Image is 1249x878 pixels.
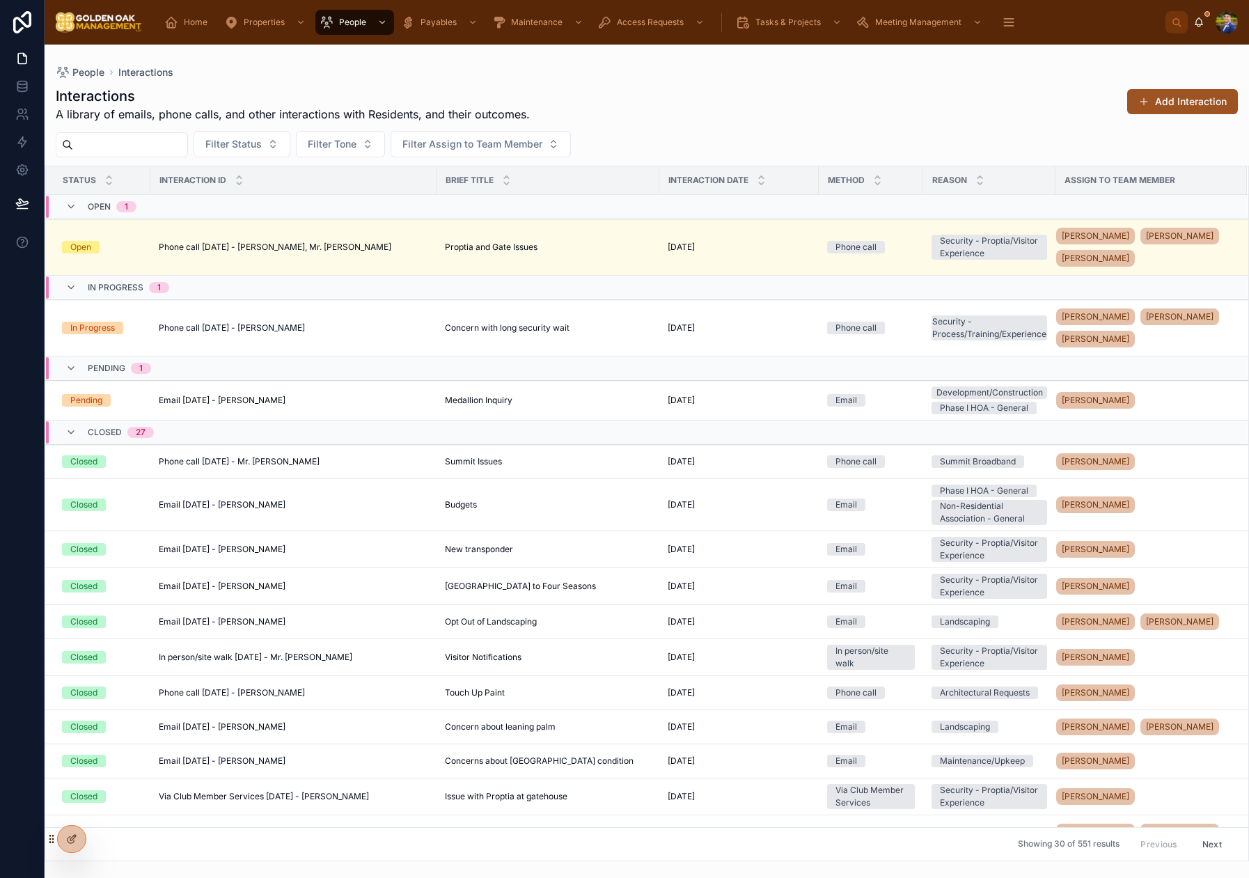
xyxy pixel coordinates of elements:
[1056,649,1135,666] a: [PERSON_NAME]
[1146,826,1213,838] span: [PERSON_NAME]
[668,456,810,467] a: [DATE]
[932,574,1047,599] a: Security - Proptia/Visitor Experience
[827,616,915,628] a: Email
[940,645,1039,670] div: Security - Proptia/Visitor Experience
[827,455,915,468] a: Phone call
[932,721,1047,733] a: Landscaping
[1140,228,1219,244] a: [PERSON_NAME]
[159,499,428,510] a: Email [DATE] - [PERSON_NAME]
[70,616,97,628] div: Closed
[159,721,428,732] a: Email [DATE] - [PERSON_NAME]
[668,499,695,510] span: [DATE]
[1140,308,1219,325] a: [PERSON_NAME]
[827,645,915,670] a: In person/site walk
[159,499,285,510] span: Email [DATE] - [PERSON_NAME]
[445,687,651,698] a: Touch Up Paint
[62,616,142,628] a: Closed
[159,652,428,663] a: In person/site walk [DATE] - Mr. [PERSON_NAME]
[1062,755,1129,767] span: [PERSON_NAME]
[62,322,142,334] a: In Progress
[1062,395,1129,406] span: [PERSON_NAME]
[220,10,313,35] a: Properties
[159,322,428,334] a: Phone call [DATE] - [PERSON_NAME]
[827,755,915,767] a: Email
[1146,721,1213,732] span: [PERSON_NAME]
[835,394,857,407] div: Email
[445,395,512,406] span: Medallion Inquiry
[940,537,1039,562] div: Security - Proptia/Visitor Experience
[932,784,1047,809] a: Security - Proptia/Visitor Experience
[62,790,142,803] a: Closed
[827,721,915,733] a: Email
[668,755,810,767] a: [DATE]
[70,790,97,803] div: Closed
[62,755,142,767] a: Closed
[932,485,1047,525] a: Phase I HOA - GeneralNon-Residential Association - General
[160,10,217,35] a: Home
[668,721,695,732] span: [DATE]
[159,652,352,663] span: In person/site walk [DATE] - Mr. [PERSON_NAME]
[668,395,695,406] span: [DATE]
[668,544,810,555] a: [DATE]
[445,791,651,802] a: Issue with Proptia at gatehouse
[1146,230,1213,242] span: [PERSON_NAME]
[70,721,97,733] div: Closed
[940,784,1039,809] div: Security - Proptia/Visitor Experience
[668,687,810,698] a: [DATE]
[402,137,542,151] span: Filter Assign to Team Member
[445,616,651,627] a: Opt Out of Landscaping
[1062,456,1129,467] span: [PERSON_NAME]
[668,322,810,334] a: [DATE]
[445,652,651,663] a: Visitor Notifications
[668,791,695,802] span: [DATE]
[159,242,391,253] span: Phone call [DATE] - [PERSON_NAME], Mr. [PERSON_NAME]
[1056,788,1135,805] a: [PERSON_NAME]
[56,106,530,123] span: A library of emails, phone calls, and other interactions with Residents, and their outcomes.
[1056,389,1230,411] a: [PERSON_NAME]
[315,10,394,35] a: People
[1062,544,1129,555] span: [PERSON_NAME]
[932,755,1047,767] a: Maintenance/Upkeep
[668,242,810,253] a: [DATE]
[932,235,1047,260] a: Security - Proptia/Visitor Experience
[1062,334,1129,345] span: [PERSON_NAME]
[1056,753,1135,769] a: [PERSON_NAME]
[62,241,142,253] a: Open
[940,500,1039,525] div: Non-Residential Association - General
[445,322,569,334] span: Concern with long security wait
[835,687,877,699] div: Phone call
[1056,824,1135,840] a: [PERSON_NAME]
[932,315,1046,340] div: Security - Process/Training/Experience
[487,10,590,35] a: Maintenance
[1056,538,1230,560] a: [PERSON_NAME]
[391,131,571,157] button: Select Button
[159,322,305,334] span: Phone call [DATE] - [PERSON_NAME]
[62,499,142,511] a: Closed
[1056,684,1135,701] a: [PERSON_NAME]
[56,65,104,79] a: People
[70,241,91,253] div: Open
[940,574,1039,599] div: Security - Proptia/Visitor Experience
[668,687,695,698] span: [DATE]
[668,544,695,555] span: [DATE]
[835,241,877,253] div: Phone call
[1056,719,1135,735] a: [PERSON_NAME]
[668,456,695,467] span: [DATE]
[70,322,115,334] div: In Progress
[63,175,96,186] span: Status
[1056,228,1135,244] a: [PERSON_NAME]
[139,363,143,374] div: 1
[445,581,651,592] a: [GEOGRAPHIC_DATA] to Four Seasons
[1062,230,1129,242] span: [PERSON_NAME]
[445,791,567,802] span: Issue with Proptia at gatehouse
[932,616,1047,628] a: Landscaping
[1062,581,1129,592] span: [PERSON_NAME]
[62,580,142,593] a: Closed
[1193,833,1232,855] button: Next
[1056,494,1230,516] a: [PERSON_NAME]
[159,581,428,592] a: Email [DATE] - [PERSON_NAME]
[1127,89,1238,114] a: Add Interaction
[1062,721,1129,732] span: [PERSON_NAME]
[827,543,915,556] a: Email
[827,322,915,334] a: Phone call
